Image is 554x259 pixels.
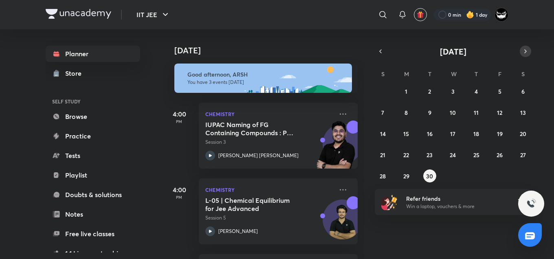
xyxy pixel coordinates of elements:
[498,70,501,78] abbr: Friday
[423,127,436,140] button: September 16, 2025
[381,194,398,210] img: referral
[218,152,299,159] p: [PERSON_NAME] [PERSON_NAME]
[473,151,479,159] abbr: September 25, 2025
[428,109,431,116] abbr: September 9, 2025
[132,7,175,23] button: IIT JEE
[163,109,196,119] h5: 4:00
[428,70,431,78] abbr: Tuesday
[46,108,140,125] a: Browse
[400,106,413,119] button: September 8, 2025
[403,151,409,159] abbr: September 22, 2025
[493,148,506,161] button: September 26, 2025
[380,130,386,138] abbr: September 14, 2025
[406,203,506,210] p: Win a laptop, vouchers & more
[313,121,358,177] img: unacademy
[423,85,436,98] button: September 2, 2025
[520,151,526,159] abbr: September 27, 2025
[380,151,385,159] abbr: September 21, 2025
[526,199,536,209] img: ttu
[426,151,433,159] abbr: September 23, 2025
[205,196,307,213] h5: L-05 | Chemical Equilibrium for Jee Advanced
[497,109,502,116] abbr: September 12, 2025
[404,70,409,78] abbr: Monday
[376,148,389,161] button: September 21, 2025
[205,214,333,222] p: Session 5
[427,130,433,138] abbr: September 16, 2025
[65,68,86,78] div: Store
[174,64,352,93] img: afternoon
[470,127,483,140] button: September 18, 2025
[376,106,389,119] button: September 7, 2025
[475,70,478,78] abbr: Thursday
[405,88,407,95] abbr: September 1, 2025
[400,148,413,161] button: September 22, 2025
[493,85,506,98] button: September 5, 2025
[174,46,366,55] h4: [DATE]
[46,167,140,183] a: Playlist
[475,88,478,95] abbr: September 4, 2025
[498,88,501,95] abbr: September 5, 2025
[520,109,526,116] abbr: September 13, 2025
[205,138,333,146] p: Session 3
[466,11,474,19] img: streak
[400,127,413,140] button: September 15, 2025
[46,206,140,222] a: Notes
[470,85,483,98] button: September 4, 2025
[400,85,413,98] button: September 1, 2025
[376,169,389,182] button: September 28, 2025
[46,46,140,62] a: Planner
[446,106,459,119] button: September 10, 2025
[205,185,333,195] p: Chemistry
[381,109,384,116] abbr: September 7, 2025
[423,106,436,119] button: September 9, 2025
[446,127,459,140] button: September 17, 2025
[517,127,530,140] button: September 20, 2025
[474,109,479,116] abbr: September 11, 2025
[46,9,111,21] a: Company Logo
[451,70,457,78] abbr: Wednesday
[521,88,525,95] abbr: September 6, 2025
[46,128,140,144] a: Practice
[406,194,506,203] h6: Refer friends
[470,148,483,161] button: September 25, 2025
[386,46,520,57] button: [DATE]
[495,8,508,22] img: ARSH Khan
[470,106,483,119] button: September 11, 2025
[163,185,196,195] h5: 4:00
[428,88,431,95] abbr: September 2, 2025
[403,172,409,180] abbr: September 29, 2025
[187,79,345,86] p: You have 3 events [DATE]
[405,109,408,116] abbr: September 8, 2025
[205,121,307,137] h5: IUPAC Naming of FG Containing Compounds : Part 3
[450,130,455,138] abbr: September 17, 2025
[450,109,456,116] abbr: September 10, 2025
[517,148,530,161] button: September 27, 2025
[323,204,362,243] img: Avatar
[380,172,386,180] abbr: September 28, 2025
[446,85,459,98] button: September 3, 2025
[403,130,409,138] abbr: September 15, 2025
[46,226,140,242] a: Free live classes
[423,169,436,182] button: September 30, 2025
[520,130,526,138] abbr: September 20, 2025
[517,106,530,119] button: September 13, 2025
[46,187,140,203] a: Doubts & solutions
[440,46,466,57] span: [DATE]
[163,119,196,124] p: PM
[381,70,385,78] abbr: Sunday
[473,130,479,138] abbr: September 18, 2025
[163,195,196,200] p: PM
[376,127,389,140] button: September 14, 2025
[417,11,424,18] img: avatar
[450,151,456,159] abbr: September 24, 2025
[46,65,140,81] a: Store
[426,172,433,180] abbr: September 30, 2025
[187,71,345,78] h6: Good afternoon, ARSH
[493,127,506,140] button: September 19, 2025
[414,8,427,21] button: avatar
[521,70,525,78] abbr: Saturday
[497,151,503,159] abbr: September 26, 2025
[46,9,111,19] img: Company Logo
[423,148,436,161] button: September 23, 2025
[400,169,413,182] button: September 29, 2025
